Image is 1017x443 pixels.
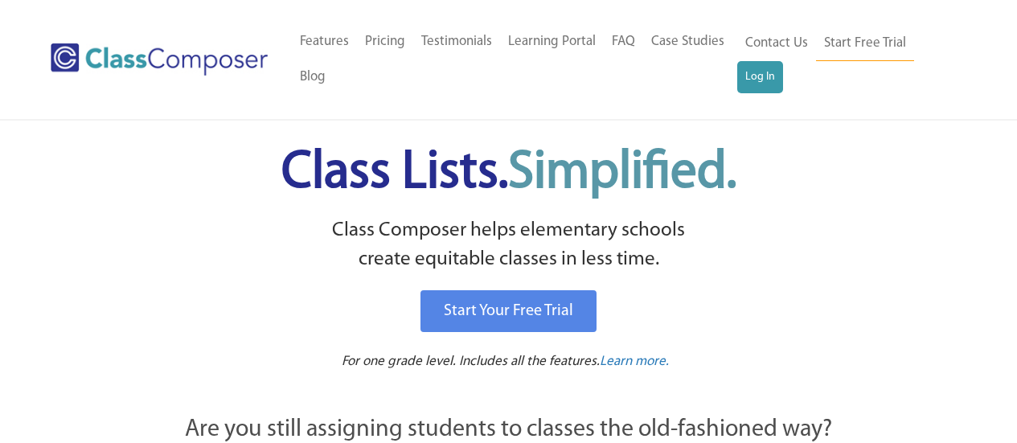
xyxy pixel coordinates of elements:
[816,26,914,62] a: Start Free Trial
[96,216,921,275] p: Class Composer helps elementary schools create equitable classes in less time.
[604,24,643,59] a: FAQ
[508,147,736,199] span: Simplified.
[420,290,597,332] a: Start Your Free Trial
[737,61,783,93] a: Log In
[51,43,268,76] img: Class Composer
[737,26,816,61] a: Contact Us
[357,24,413,59] a: Pricing
[737,26,954,93] nav: Header Menu
[600,352,669,372] a: Learn more.
[281,147,736,199] span: Class Lists.
[292,24,737,95] nav: Header Menu
[413,24,500,59] a: Testimonials
[500,24,604,59] a: Learning Portal
[444,303,573,319] span: Start Your Free Trial
[292,24,357,59] a: Features
[600,355,669,368] span: Learn more.
[643,24,732,59] a: Case Studies
[342,355,600,368] span: For one grade level. Includes all the features.
[292,59,334,95] a: Blog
